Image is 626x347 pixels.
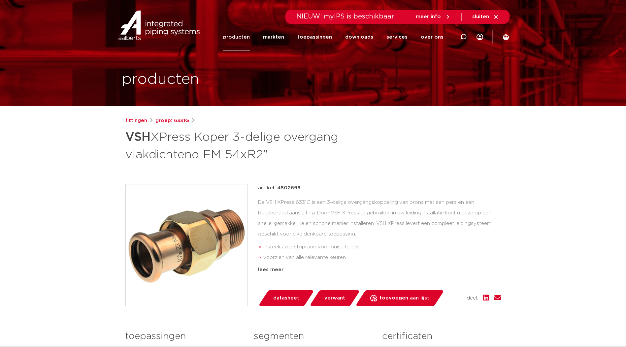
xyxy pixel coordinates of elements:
span: verwant [324,293,345,303]
a: toepassingen [297,24,332,50]
h3: segmenten [254,330,372,343]
h1: producten [122,69,199,90]
a: sluiten [472,14,499,20]
nav: Menu [223,24,444,50]
a: services [386,24,408,50]
span: deel: [467,294,478,302]
h3: toepassingen [125,330,244,343]
h3: certificaten [382,330,501,343]
a: verwant [309,290,360,306]
img: Product Image for VSH XPress Koper 3-delige overgang vlakdichtend FM 54xR2" [126,184,247,306]
a: markten [263,24,284,50]
div: my IPS [477,24,483,50]
a: meer info [416,14,451,20]
span: meer info [416,14,441,19]
a: over ons [421,24,444,50]
a: downloads [345,24,373,50]
span: datasheet [273,293,299,303]
div: lees meer [258,266,501,274]
li: insteekstop: stoprand voor buisuiteinde [263,242,501,252]
span: NIEUW: myIPS is beschikbaar [296,13,394,20]
a: groep: 6331G [155,117,189,125]
p: artikel: 4802699 [258,184,301,192]
strong: VSH [125,131,150,143]
span: toevoegen aan lijst [379,293,429,303]
li: Leak Before Pressed-functie [263,263,501,273]
a: fittingen [125,117,147,125]
a: datasheet [258,290,314,306]
span: sluiten [472,14,489,19]
h1: XPress Koper 3-delige overgang vlakdichtend FM 54xR2" [125,127,373,163]
div: De VSH XPress 6331G is een 3-delige overgangskoppeling van brons met een pers en een buitendraad ... [258,197,501,263]
li: voorzien van alle relevante keuren [263,252,501,263]
a: producten [223,24,250,50]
